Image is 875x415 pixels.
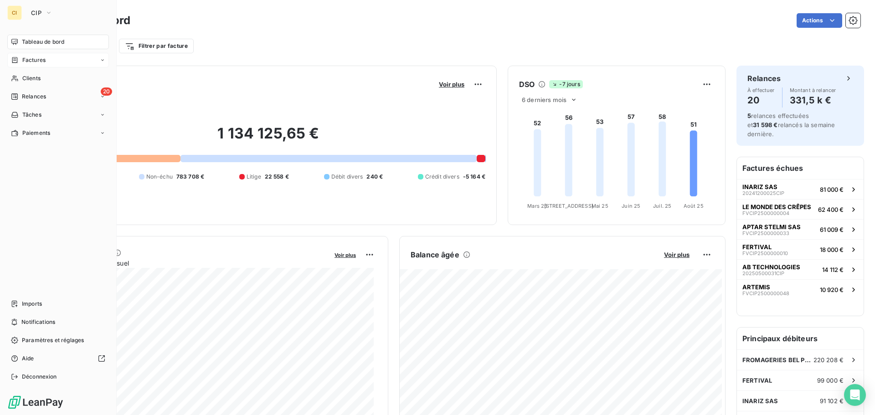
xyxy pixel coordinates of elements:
span: Voir plus [439,81,464,88]
tspan: [STREET_ADDRESS] [544,203,593,209]
span: 22 558 € [265,173,289,181]
a: Paiements [7,126,109,140]
a: Imports [7,297,109,311]
a: 20Relances [7,89,109,104]
h4: 331,5 k € [790,93,836,108]
button: Voir plus [661,251,692,259]
span: 91 102 € [820,397,844,405]
tspan: Juin 25 [622,203,640,209]
span: 81 000 € [820,186,844,193]
span: INARIZ SAS [742,183,777,190]
span: 240 € [366,173,383,181]
span: LE MONDE DES CRÊPES [742,203,811,210]
button: Actions [797,13,842,28]
span: Voir plus [664,251,690,258]
button: Voir plus [332,251,359,259]
img: Logo LeanPay [7,395,64,410]
span: FERTIVAL [742,243,772,251]
h6: Relances [747,73,781,84]
h6: DSO [519,79,535,90]
button: ARTEMISFVCIP250000004810 920 € [737,279,864,299]
span: Crédit divers [425,173,459,181]
tspan: Mai 25 [592,203,608,209]
span: FVCIP2500000004 [742,210,789,216]
h2: 1 134 125,65 € [51,124,485,152]
a: Tableau de bord [7,35,109,49]
button: INARIZ SAS20241200025CIP81 000 € [737,179,864,199]
span: CIP [31,9,41,16]
span: Litige [247,173,261,181]
span: FVCIP2500000048 [742,291,789,296]
tspan: Juil. 25 [653,203,671,209]
span: 5 [747,112,751,119]
span: 20241200025CIP [742,190,784,196]
span: 61 009 € [820,226,844,233]
div: CI [7,5,22,20]
span: FVCIP2500000010 [742,251,788,256]
span: AB TECHNOLOGIES [742,263,800,271]
span: À effectuer [747,87,775,93]
tspan: Août 25 [684,203,704,209]
h6: Balance âgée [411,249,459,260]
span: INARIZ SAS [742,397,778,405]
span: Notifications [21,318,55,326]
span: FVCIP2500000033 [742,231,789,236]
a: Paramètres et réglages [7,333,109,348]
span: 6 derniers mois [522,96,566,103]
span: FROMAGERIES BEL PRODUCTION FRANCE [742,356,813,364]
span: Chiffre d'affaires mensuel [51,258,328,268]
span: APTAR STELMI SAS [742,223,801,231]
span: FERTIVAL [742,377,772,384]
a: Tâches [7,108,109,122]
span: Imports [22,300,42,308]
button: Voir plus [436,80,467,88]
span: ARTEMIS [742,283,770,291]
a: Factures [7,53,109,67]
h6: Principaux débiteurs [737,328,864,349]
tspan: Mars 25 [527,203,547,209]
span: 99 000 € [817,377,844,384]
span: Paiements [22,129,50,137]
span: relances effectuées et relancés la semaine dernière. [747,112,835,138]
span: Tâches [22,111,41,119]
button: APTAR STELMI SASFVCIP250000003361 009 € [737,219,864,239]
span: 18 000 € [820,246,844,253]
button: Filtrer par facture [119,39,194,53]
button: LE MONDE DES CRÊPESFVCIP250000000462 400 € [737,199,864,219]
span: 20 [101,87,112,96]
span: -7 jours [549,80,582,88]
span: 14 112 € [822,266,844,273]
span: 220 208 € [813,356,844,364]
span: Tableau de bord [22,38,64,46]
span: Montant à relancer [790,87,836,93]
span: -5 164 € [463,173,485,181]
span: Relances [22,92,46,101]
span: 10 920 € [820,286,844,293]
button: AB TECHNOLOGIES20250500031CIP14 112 € [737,259,864,279]
span: 783 708 € [176,173,204,181]
button: FERTIVALFVCIP250000001018 000 € [737,239,864,259]
span: Paramètres et réglages [22,336,84,344]
span: Débit divers [331,173,363,181]
h4: 20 [747,93,775,108]
div: Open Intercom Messenger [844,384,866,406]
a: Aide [7,351,109,366]
h6: Factures échues [737,157,864,179]
span: 31 598 € [753,121,777,128]
span: 20250500031CIP [742,271,784,276]
span: Déconnexion [22,373,57,381]
span: Non-échu [146,173,173,181]
a: Clients [7,71,109,86]
span: Factures [22,56,46,64]
span: Clients [22,74,41,82]
span: Voir plus [335,252,356,258]
span: Aide [22,354,34,363]
span: 62 400 € [818,206,844,213]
